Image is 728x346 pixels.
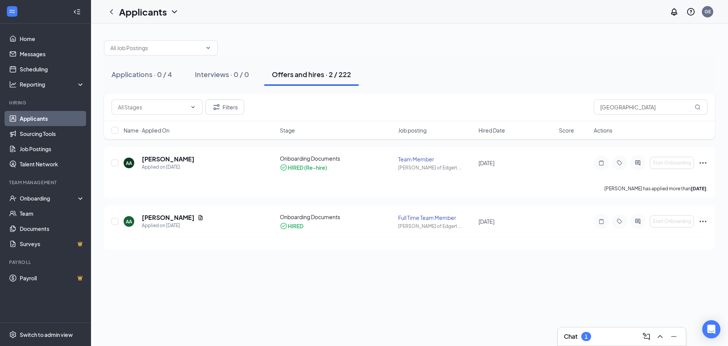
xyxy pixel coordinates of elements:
div: HIRED (Re-hire) [288,164,327,171]
button: Minimize [668,330,680,343]
b: [DATE] [691,186,706,191]
svg: ChevronDown [190,104,196,110]
svg: Filter [212,103,221,112]
input: All Job Postings [110,44,202,52]
a: PayrollCrown [20,270,85,286]
svg: ChevronDown [170,7,179,16]
svg: QuestionInfo [686,7,695,16]
svg: MagnifyingGlass [695,104,701,110]
span: Score [559,126,574,134]
div: Onboarding [20,194,78,202]
input: All Stages [118,103,187,111]
svg: Document [198,215,204,221]
span: [DATE] [479,218,494,225]
div: Hiring [9,100,83,106]
svg: Notifications [670,7,679,16]
svg: Collapse [73,8,81,16]
div: Reporting [20,81,85,88]
div: Team Management [9,179,83,186]
button: Start Onboarding [650,157,694,169]
a: Job Postings [20,141,85,156]
div: [PERSON_NAME] of Edgert ... [398,223,474,229]
svg: CheckmarkCircle [280,222,287,230]
div: HIRED [288,222,303,230]
button: Filter Filters [206,100,244,115]
span: [DATE] [479,160,494,166]
h3: Chat [564,332,577,341]
span: Job posting [398,126,427,134]
div: Onboarding Documents [280,155,394,162]
h5: [PERSON_NAME] [142,155,195,163]
a: SurveysCrown [20,236,85,251]
svg: ChevronLeft [107,7,116,16]
div: AA [126,160,132,166]
div: Full Time Team Member [398,214,474,221]
svg: Ellipses [698,158,708,167]
p: [PERSON_NAME] has applied more than . [604,185,708,192]
svg: Note [597,218,606,224]
h5: [PERSON_NAME] [142,213,195,222]
div: Applied on [DATE] [142,163,195,171]
div: GE [704,8,711,15]
div: Applications · 0 / 4 [111,70,172,79]
a: Sourcing Tools [20,126,85,141]
svg: Tag [615,160,624,166]
svg: Ellipses [698,217,708,226]
a: Documents [20,221,85,236]
span: Hired Date [479,126,505,134]
a: Talent Network [20,156,85,172]
svg: WorkstreamLogo [8,8,16,15]
svg: ChevronUp [656,332,665,341]
svg: Tag [615,218,624,224]
div: Interviews · 0 / 0 [195,70,249,79]
input: Search in offers and hires [594,100,708,115]
div: Onboarding Documents [280,213,394,221]
span: Start Onboarding [653,160,691,166]
svg: CheckmarkCircle [280,164,287,171]
svg: ComposeMessage [642,332,651,341]
svg: Settings [9,331,17,338]
div: 1 [585,333,588,340]
div: [PERSON_NAME] of Edgert ... [398,164,474,171]
svg: ActiveChat [633,160,642,166]
div: AA [126,218,132,225]
a: Team [20,206,85,221]
svg: ActiveChat [633,218,642,224]
div: Open Intercom Messenger [702,320,720,338]
div: Switch to admin view [20,331,73,338]
h1: Applicants [119,5,167,18]
a: Messages [20,46,85,62]
a: Scheduling [20,62,85,77]
svg: ChevronDown [205,45,211,51]
svg: UserCheck [9,194,17,202]
svg: Analysis [9,81,17,88]
svg: Minimize [669,332,678,341]
svg: Note [597,160,606,166]
div: Offers and hires · 2 / 222 [272,70,351,79]
div: Applied on [DATE] [142,222,204,229]
div: Team Member [398,155,474,163]
span: Stage [280,126,295,134]
span: Name · Applied On [124,126,169,134]
button: Start Onboarding [650,215,694,228]
span: Actions [594,126,612,134]
button: ChevronUp [654,330,666,343]
a: Applicants [20,111,85,126]
button: ComposeMessage [640,330,653,343]
a: Home [20,31,85,46]
div: Payroll [9,259,83,265]
span: Start Onboarding [653,219,691,224]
